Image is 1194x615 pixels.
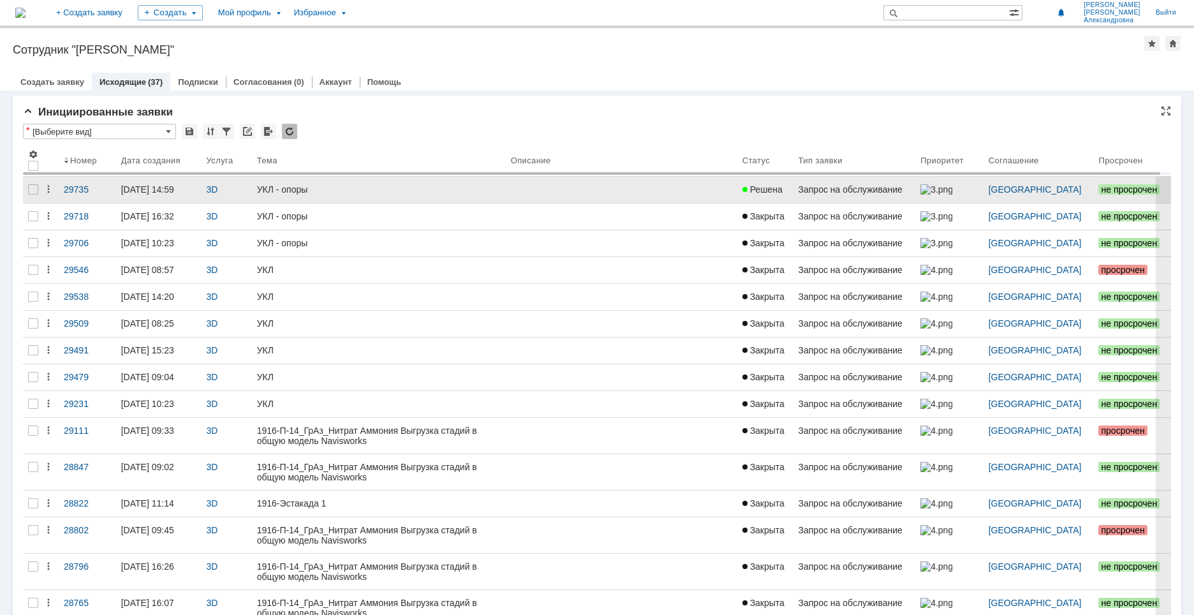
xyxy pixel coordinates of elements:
a: [DATE] 09:45 [116,517,202,553]
div: УКЛ [257,399,501,409]
a: УКЛ - опоры [252,177,506,203]
a: Запрос на обслуживание [793,311,916,337]
span: Александровна [1084,17,1140,24]
span: не просрочен [1098,184,1160,195]
span: не просрочен [1098,498,1160,508]
a: [DATE] 14:59 [116,177,202,203]
a: 29509 [59,311,116,337]
div: Запрос на обслуживание [799,345,911,355]
a: 29538 [59,284,116,310]
a: [DATE] 08:25 [116,311,202,337]
span: Закрыта [742,238,785,248]
a: просрочен [1093,418,1171,454]
a: УКЛ [252,257,506,283]
span: не просрочен [1098,345,1160,355]
div: [DATE] 14:20 [121,292,174,302]
span: [PERSON_NAME] [1084,1,1140,9]
div: Действия [43,184,54,195]
a: 1916-П-14_ГрАз_Нитрат Аммония Выгрузка стадий в общую модель Navisworks [252,517,506,553]
a: 29718 [59,204,116,230]
a: [DATE] 09:04 [116,364,202,390]
a: 4.png [915,364,983,390]
a: Закрыта [737,391,793,417]
a: [GEOGRAPHIC_DATA] [989,561,1082,572]
a: Помощь [367,77,401,87]
div: [DATE] 09:33 [121,426,174,436]
div: Запрос на обслуживание [799,561,911,572]
div: [DATE] 10:23 [121,238,174,248]
div: Действия [43,238,54,248]
a: Запрос на обслуживание [793,284,916,310]
a: [DATE] 11:14 [116,491,202,517]
a: [DATE] 15:23 [116,337,202,364]
a: Закрыта [737,364,793,390]
span: не просрочен [1098,598,1160,608]
img: 4.png [920,561,952,572]
a: [DATE] 10:23 [116,391,202,417]
a: 3.png [915,204,983,230]
a: 3D [207,211,218,221]
div: 28796 [64,561,111,572]
img: 3.png [920,184,952,195]
a: просрочен [1093,257,1171,283]
a: [GEOGRAPHIC_DATA] [989,462,1082,472]
a: 29546 [59,257,116,283]
div: 29479 [64,372,111,382]
div: Запрос на обслуживание [799,498,911,508]
a: Запрос на обслуживание [793,491,916,517]
a: Запрос на обслуживание [793,257,916,283]
a: Закрыта [737,454,793,490]
span: не просрочен [1098,399,1160,409]
a: 3D [207,561,218,572]
div: Действия [43,372,54,382]
img: 4.png [920,372,952,382]
th: Тема [252,144,506,177]
th: Номер [59,144,116,177]
a: Закрыта [737,554,793,589]
a: не просрочен [1093,204,1171,230]
a: 29111 [59,418,116,454]
div: Запрос на обслуживание [799,426,911,436]
div: Действия [43,265,54,275]
div: Фильтрация... [219,124,234,139]
th: Соглашение [984,144,1094,177]
a: 3D [207,318,218,329]
a: Запрос на обслуживание [793,391,916,417]
div: Скопировать ссылку на список [240,124,255,139]
a: УКЛ [252,364,506,390]
div: Настройки списка отличаются от сохраненных в виде [26,126,29,135]
a: 28847 [59,454,116,490]
div: УКЛ - опоры [257,238,501,248]
div: Просрочен [1098,156,1142,165]
div: (0) [294,77,304,87]
div: УКЛ - опоры [257,184,501,195]
a: 29491 [59,337,116,364]
div: 1916-П-14_ГрАз_Нитрат Аммония Выгрузка стадий в общую модель Navisworks [257,525,501,545]
div: 1916-Эстакада 1 [257,498,501,508]
span: Закрыта [742,462,785,472]
a: 4.png [915,337,983,364]
a: Запрос на обслуживание [793,517,916,553]
div: 29538 [64,292,111,302]
div: 1916-П-14_ГрАз_Нитрат Аммония Выгрузка стадий в общую модель Navisworks [257,561,501,582]
a: [GEOGRAPHIC_DATA] [989,211,1082,221]
a: [GEOGRAPHIC_DATA] [989,292,1082,302]
div: На всю страницу [1161,106,1171,116]
div: Запрос на обслуживание [799,211,911,221]
span: не просрочен [1098,238,1160,248]
div: Описание [511,156,552,165]
div: [DATE] 16:32 [121,211,174,221]
a: Закрыта [737,491,793,517]
div: Соглашение [989,156,1039,165]
span: не просрочен [1098,372,1160,382]
a: [GEOGRAPHIC_DATA] [989,399,1082,409]
a: не просрочен [1093,391,1171,417]
a: УКЛ [252,391,506,417]
a: [GEOGRAPHIC_DATA] [989,318,1082,329]
div: 28822 [64,498,111,508]
div: Номер [70,156,97,165]
a: 4.png [915,311,983,337]
a: Перейти к работе в системе/> [5,28,134,39]
div: УКЛ [257,372,501,382]
div: [DATE] 14:59 [121,184,174,195]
